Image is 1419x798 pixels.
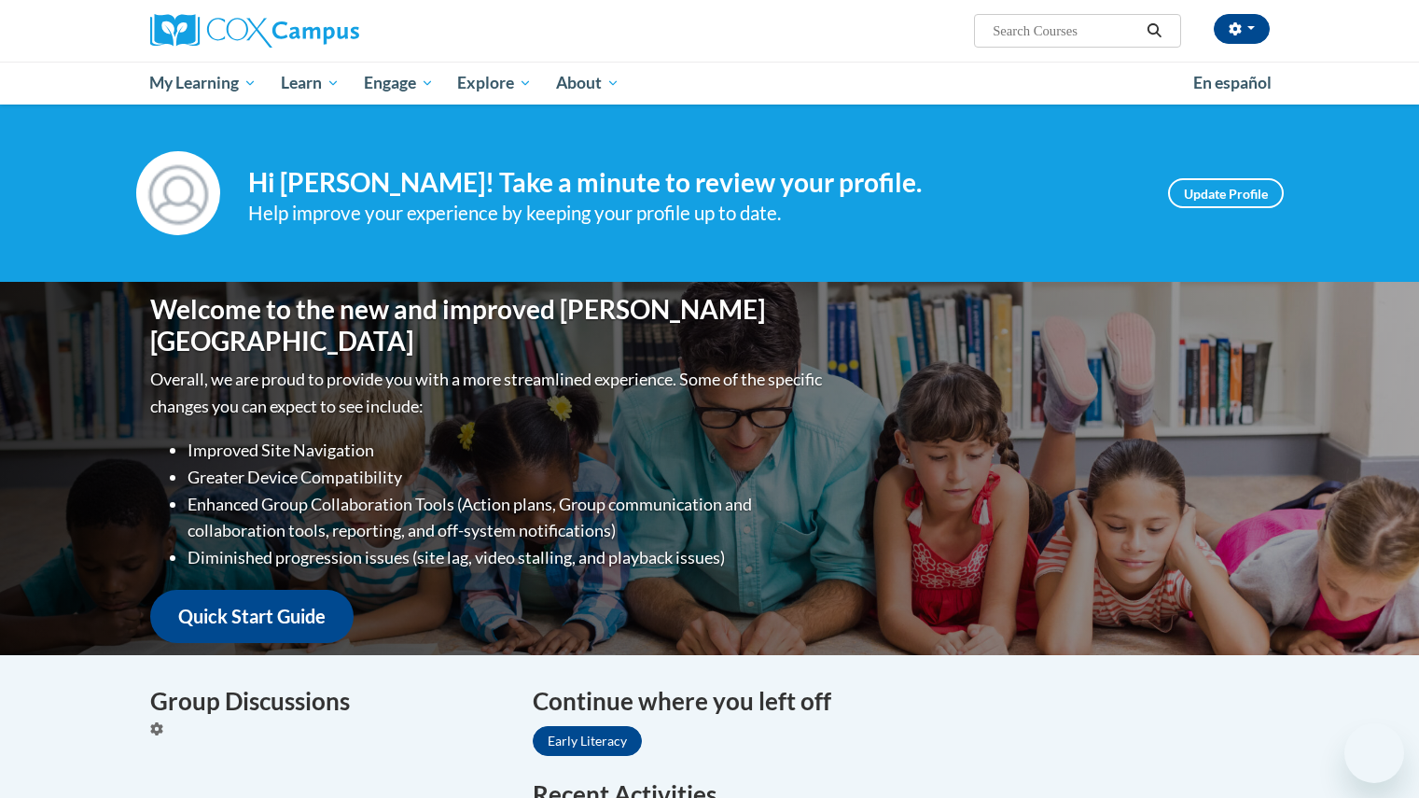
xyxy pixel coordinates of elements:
[1344,723,1404,783] iframe: Button to launch messaging window
[150,294,827,357] h1: Welcome to the new and improved [PERSON_NAME][GEOGRAPHIC_DATA]
[150,14,359,48] img: Cox Campus
[269,62,352,105] a: Learn
[188,437,827,464] li: Improved Site Navigation
[150,366,827,420] p: Overall, we are proud to provide you with a more streamlined experience. Some of the specific cha...
[136,151,220,235] img: Profile Image
[364,72,434,94] span: Engage
[533,683,1270,720] h4: Continue where you left off
[1181,63,1284,103] a: En español
[1168,178,1284,208] a: Update Profile
[281,72,340,94] span: Learn
[544,62,632,105] a: About
[149,72,257,94] span: My Learning
[248,167,1140,199] h4: Hi [PERSON_NAME]! Take a minute to review your profile.
[457,72,532,94] span: Explore
[188,464,827,491] li: Greater Device Compatibility
[1193,73,1272,92] span: En español
[248,198,1140,229] div: Help improve your experience by keeping your profile up to date.
[188,491,827,545] li: Enhanced Group Collaboration Tools (Action plans, Group communication and collaboration tools, re...
[1214,14,1270,44] button: Account Settings
[188,544,827,571] li: Diminished progression issues (site lag, video stalling, and playback issues)
[352,62,446,105] a: Engage
[991,20,1140,42] input: Search Courses
[445,62,544,105] a: Explore
[150,14,505,48] a: Cox Campus
[1140,20,1168,42] button: Search
[150,683,505,720] h4: Group Discussions
[533,726,642,756] a: Early Literacy
[150,590,354,643] a: Quick Start Guide
[556,72,619,94] span: About
[122,62,1298,105] div: Main menu
[138,62,270,105] a: My Learning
